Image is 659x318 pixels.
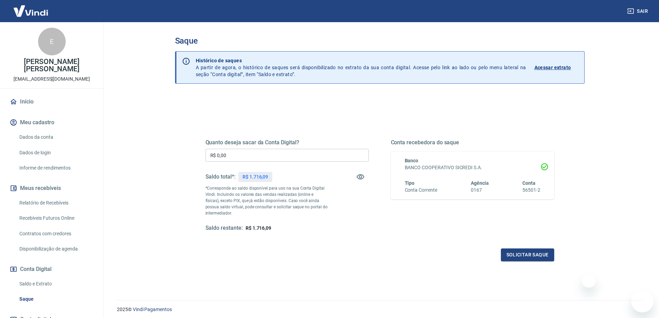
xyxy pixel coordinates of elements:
a: Dados de login [17,146,95,160]
a: Dados da conta [17,130,95,144]
h5: Conta recebedora do saque [391,139,554,146]
span: Banco [405,158,419,163]
a: Relatório de Recebíveis [17,196,95,210]
iframe: Botão para abrir a janela de mensagens [631,290,653,312]
button: Solicitar saque [501,248,554,261]
p: [PERSON_NAME] [PERSON_NAME] [6,58,98,73]
a: Início [8,94,95,109]
p: Acessar extrato [534,64,571,71]
a: Recebíveis Futuros Online [17,211,95,225]
iframe: Fechar mensagem [582,274,596,288]
h6: 0167 [471,187,489,194]
span: Agência [471,180,489,186]
p: *Corresponde ao saldo disponível para uso na sua Conta Digital Vindi. Incluindo os valores das ve... [205,185,328,216]
h5: Quanto deseja sacar da Conta Digital? [205,139,369,146]
img: Vindi [8,0,53,21]
h3: Saque [175,36,585,46]
a: Vindi Pagamentos [133,307,172,312]
button: Conta Digital [8,262,95,277]
h6: Conta Corrente [405,187,437,194]
span: Tipo [405,180,415,186]
a: Saque [17,292,95,306]
button: Sair [626,5,651,18]
div: E [38,28,66,55]
p: 2025 © [117,306,642,313]
h5: Saldo total*: [205,173,236,180]
h6: BANCO COOPERATIVO SICREDI S.A. [405,164,540,171]
button: Meus recebíveis [8,181,95,196]
span: Conta [522,180,536,186]
h6: 56501-2 [522,187,540,194]
p: Histórico de saques [196,57,526,64]
a: Saldo e Extrato [17,277,95,291]
a: Contratos com credores [17,227,95,241]
a: Informe de rendimentos [17,161,95,175]
h5: Saldo restante: [205,225,243,232]
p: A partir de agora, o histórico de saques será disponibilizado no extrato da sua conta digital. Ac... [196,57,526,78]
a: Acessar extrato [534,57,579,78]
a: Disponibilização de agenda [17,242,95,256]
p: R$ 1.716,09 [242,173,268,181]
p: [EMAIL_ADDRESS][DOMAIN_NAME] [13,75,90,83]
span: R$ 1.716,09 [246,225,271,231]
button: Meu cadastro [8,115,95,130]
